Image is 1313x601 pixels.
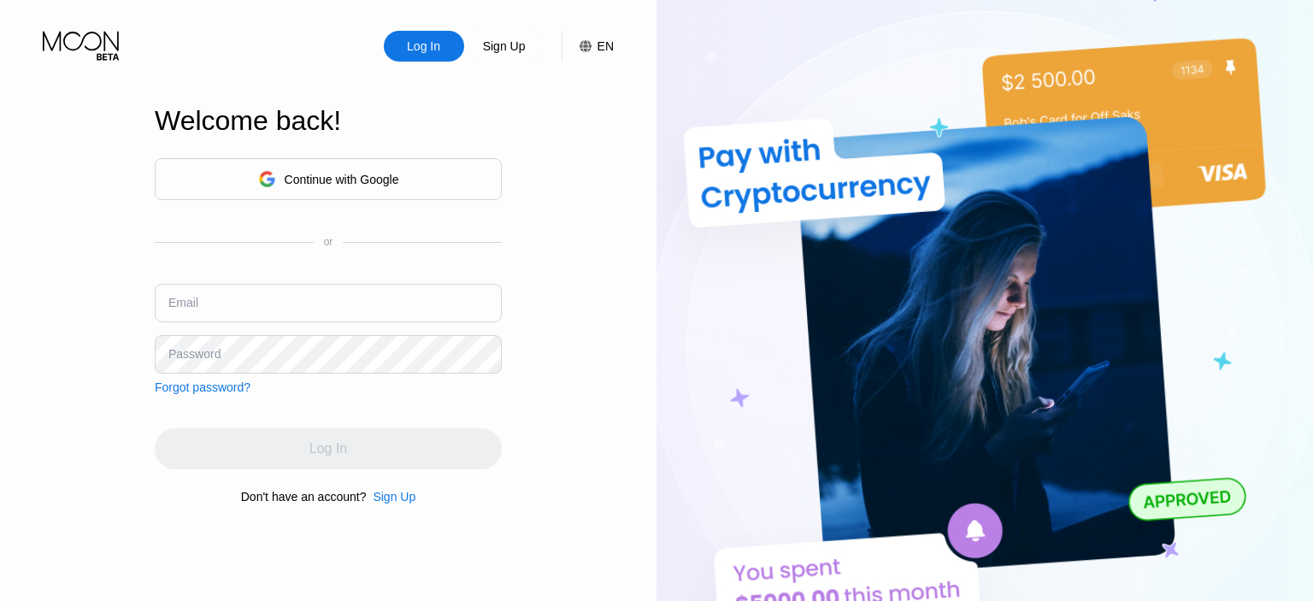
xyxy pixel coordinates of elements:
[155,380,250,394] div: Forgot password?
[405,38,442,55] div: Log In
[285,173,399,186] div: Continue with Google
[384,31,464,62] div: Log In
[366,490,415,504] div: Sign Up
[464,31,545,62] div: Sign Up
[155,105,502,137] div: Welcome back!
[155,158,502,200] div: Continue with Google
[324,236,333,248] div: or
[562,31,614,62] div: EN
[168,296,198,309] div: Email
[373,490,415,504] div: Sign Up
[598,39,614,53] div: EN
[481,38,527,55] div: Sign Up
[241,490,367,504] div: Don't have an account?
[168,347,221,361] div: Password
